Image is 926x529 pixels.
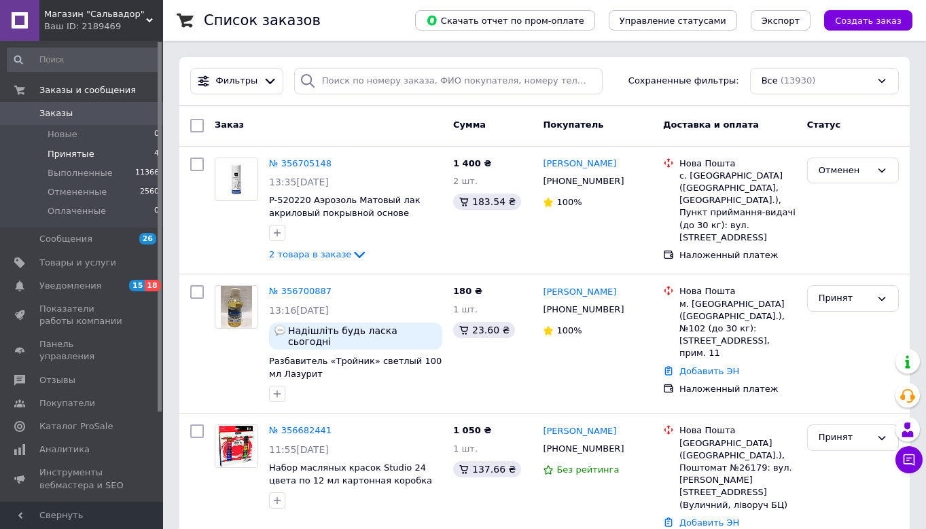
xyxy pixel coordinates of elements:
[48,167,113,179] span: Выполненные
[415,10,595,31] button: Скачать отчет по пром-оплате
[39,303,126,327] span: Показатели работы компании
[679,437,796,511] div: [GEOGRAPHIC_DATA] ([GEOGRAPHIC_DATA].), Поштомат №26179: вул. [PERSON_NAME][STREET_ADDRESS] (Вули...
[543,304,624,314] span: [PHONE_NUMBER]
[609,10,737,31] button: Управление статусами
[543,425,616,438] a: [PERSON_NAME]
[628,75,739,88] span: Сохраненные фильтры:
[453,158,491,168] span: 1 400 ₴
[145,280,160,291] span: 18
[269,425,332,435] a: № 356682441
[543,120,603,130] span: Покупатель
[269,356,442,379] a: Разбавитель «Тройник» светлый 100 мл Лазурит
[216,75,258,88] span: Фильтры
[679,298,796,360] div: м. [GEOGRAPHIC_DATA] ([GEOGRAPHIC_DATA].), №102 (до 30 кг): [STREET_ADDRESS], прим. 11
[48,148,94,160] span: Принятые
[44,20,163,33] div: Ваш ID: 2189469
[453,443,478,454] span: 1 шт.
[751,10,811,31] button: Экспорт
[679,285,796,297] div: Нова Пошта
[135,167,159,179] span: 11366
[129,280,145,291] span: 15
[39,107,73,120] span: Заказы
[543,286,616,299] a: [PERSON_NAME]
[269,177,329,187] span: 13:35[DATE]
[453,322,515,338] div: 23.60 ₴
[781,75,816,86] span: (13930)
[679,383,796,395] div: Наложенный платеж
[294,68,603,94] input: Поиск по номеру заказа, ФИО покупателя, номеру телефона, Email, номеру накладной
[215,285,258,329] a: Фото товару
[819,431,871,445] div: Принят
[39,467,126,491] span: Инструменты вебмастера и SEO
[274,325,285,336] img: :speech_balloon:
[819,164,871,178] div: Отменен
[453,286,482,296] span: 180 ₴
[679,170,796,244] div: с. [GEOGRAPHIC_DATA] ([GEOGRAPHIC_DATA], [GEOGRAPHIC_DATA].), Пункт приймання-видачі (до 30 кг): ...
[215,158,258,201] a: Фото товару
[39,84,136,96] span: Заказы и сообщения
[269,462,432,498] a: Набор масляных красок Studio 24 цвета по 12 мл картонная коробка Pebeo
[48,128,77,141] span: Новые
[39,397,95,409] span: Покупатели
[39,338,126,363] span: Панель управления
[679,158,796,170] div: Нова Пошта
[154,148,159,160] span: 4
[154,128,159,141] span: 0
[7,48,160,72] input: Поиск
[556,197,582,207] span: 100%
[453,120,486,130] span: Сумма
[679,366,739,376] a: Добавить ЭН
[679,424,796,437] div: Нова Пошта
[139,233,156,244] span: 26
[269,286,332,296] a: № 356700887
[269,158,332,168] a: № 356705148
[288,325,437,347] span: Надішліть будь ласка сьогодні
[824,10,912,31] button: Создать заказ
[453,194,521,210] div: 183.54 ₴
[453,425,491,435] span: 1 050 ₴
[269,249,368,259] a: 2 товара в заказе
[39,374,75,386] span: Отзывы
[835,16,902,26] span: Создать заказ
[453,304,478,314] span: 1 шт.
[154,205,159,217] span: 0
[663,120,759,130] span: Доставка и оплата
[811,15,912,25] a: Создать заказ
[762,75,778,88] span: Все
[39,420,113,433] span: Каталог ProSale
[453,461,521,477] div: 137.66 ₴
[221,286,253,328] img: Фото товару
[426,14,584,26] span: Скачать отчет по пром-оплате
[543,443,624,454] span: [PHONE_NUMBER]
[39,233,92,245] span: Сообщения
[48,205,106,217] span: Оплаченные
[204,12,321,29] h1: Список заказов
[895,446,923,473] button: Чат с покупателем
[453,176,478,186] span: 2 шт.
[44,8,146,20] span: Магазин "Сальвадор"
[819,291,871,306] div: Принят
[215,424,258,468] a: Фото товару
[556,325,582,335] span: 100%
[215,162,257,196] img: Фото товару
[679,249,796,261] div: Наложенный платеж
[556,464,619,475] span: Без рейтинга
[215,425,257,467] img: Фото товару
[762,16,800,26] span: Экспорт
[215,120,244,130] span: Заказ
[39,443,90,456] span: Аналитика
[269,305,329,316] span: 13:16[DATE]
[543,158,616,170] a: [PERSON_NAME]
[39,280,101,292] span: Уведомления
[269,444,329,455] span: 11:55[DATE]
[543,176,624,186] span: [PHONE_NUMBER]
[39,257,116,269] span: Товары и услуги
[620,16,726,26] span: Управление статусами
[679,517,739,528] a: Добавить ЭН
[807,120,841,130] span: Статус
[269,249,351,259] span: 2 товара в заказе
[269,195,421,230] a: P-520220 Аэрозоль Матовый лак акриловый покрывной основе растворителя 400 мл Pebeo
